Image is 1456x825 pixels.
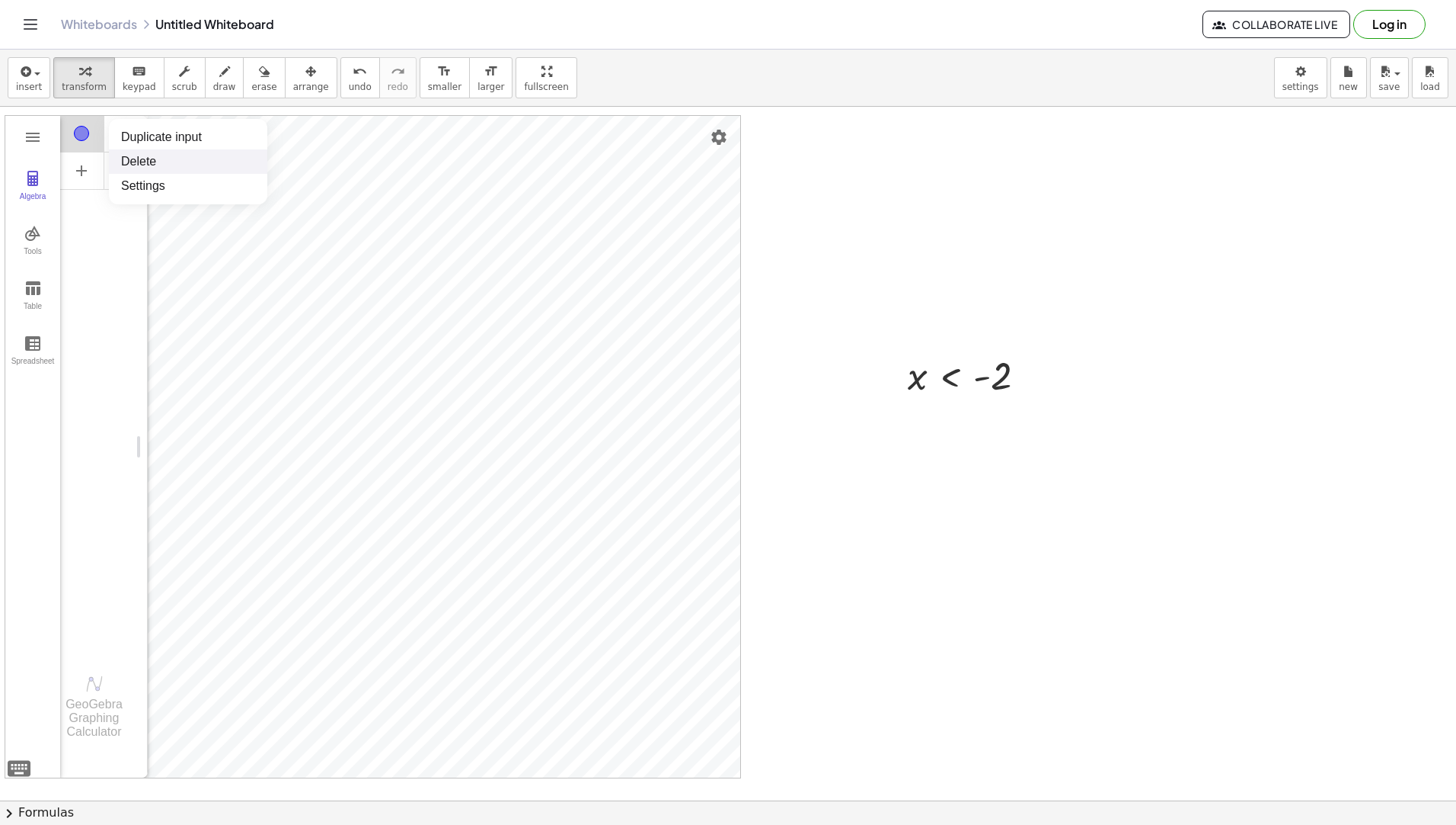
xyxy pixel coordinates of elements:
button: Settings [705,124,733,151]
i: format_size [484,63,498,81]
div: Algebra [8,192,57,213]
button: Collaborate Live [1202,11,1350,38]
button: redoredo [379,57,417,98]
span: Collaborate Live [1215,18,1337,31]
canvas: Graphics View 1 [148,116,740,778]
li: Duplicate input [109,125,267,149]
div: Spreadsheet [8,357,57,378]
button: draw [205,57,244,98]
button: fullscreen [516,57,576,98]
span: scrub [172,82,197,92]
span: save [1378,82,1400,92]
li: Delete [109,149,267,174]
li: Settings [109,174,267,198]
span: larger [477,82,504,92]
button: format_sizesmaller [420,57,470,98]
span: arrange [293,82,329,92]
div: Show / Hide Object [74,126,89,141]
span: load [1420,82,1440,92]
div: Algebra [60,114,136,653]
button: undoundo [340,57,380,98]
a: Whiteboards [61,17,137,32]
button: format_sizelarger [469,57,512,98]
button: Log in [1353,10,1426,39]
span: erase [251,82,276,92]
button: load [1412,57,1448,98]
span: undo [349,82,372,92]
span: redo [388,82,408,92]
div: Table [8,302,57,323]
button: Options [108,124,126,146]
button: keyboardkeypad [114,57,164,98]
span: smaller [428,82,461,92]
button: arrange [285,57,337,98]
button: insert [8,57,50,98]
button: scrub [164,57,206,98]
div: Tools [8,247,57,268]
span: settings [1282,82,1319,92]
div: Graphing Calculator [5,115,741,778]
span: fullscreen [524,82,568,92]
button: new [1330,57,1367,98]
span: insert [16,82,42,92]
i: redo [391,63,405,81]
img: svg+xml;base64,PHN2ZyB4bWxucz0iaHR0cDovL3d3dy53My5vcmcvMjAwMC9zdmciIHdpZHRoPSIyNCIgaGVpZ2h0PSIyNC... [5,755,33,782]
span: draw [213,82,236,92]
i: undo [353,63,367,81]
button: Toggle navigation [18,12,43,37]
button: transform [53,57,115,98]
span: transform [62,82,107,92]
button: save [1370,57,1409,98]
button: Add Item [63,152,100,189]
button: settings [1274,57,1327,98]
span: new [1339,82,1358,92]
img: Main Menu [24,128,42,146]
button: erase [243,57,285,98]
span: keypad [123,82,156,92]
div: GeoGebra Graphing Calculator [60,698,128,739]
img: svg+xml;base64,PHN2ZyB4bWxucz0iaHR0cDovL3d3dy53My5vcmcvMjAwMC9zdmciIHhtbG5zOnhsaW5rPSJodHRwOi8vd3... [85,675,104,693]
i: keyboard [132,63,146,81]
i: format_size [437,63,452,81]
